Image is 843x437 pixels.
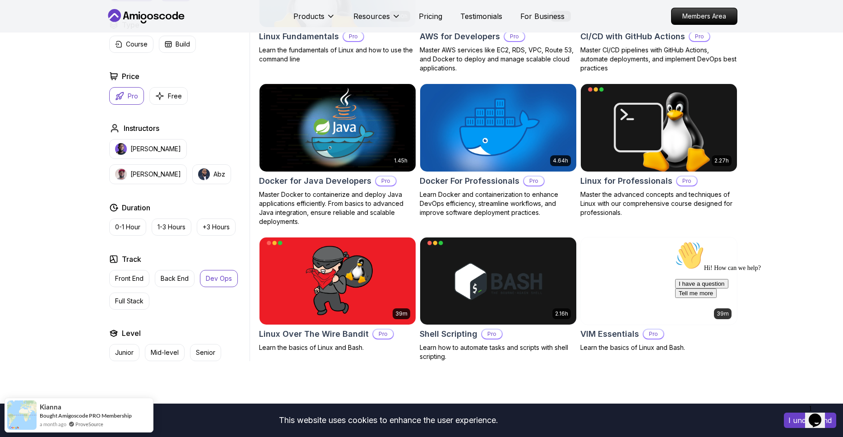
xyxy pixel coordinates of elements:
[109,293,149,310] button: Full Stack
[196,348,215,357] p: Senior
[672,237,834,396] iframe: chat widget
[126,40,148,49] p: Course
[130,144,181,153] p: [PERSON_NAME]
[200,270,238,287] button: Dev Ops
[524,177,544,186] p: Pro
[40,412,57,419] span: Bought
[109,36,153,53] button: Course
[420,46,577,73] p: Master AWS services like EC2, RDS, VPC, Route 53, and Docker to deploy and manage scalable cloud ...
[293,11,335,29] button: Products
[259,84,416,226] a: Docker for Java Developers card1.45hDocker for Java DevelopersProMaster Docker to containerize an...
[157,223,185,232] p: 1-3 Hours
[420,84,577,217] a: Docker For Professionals card4.64hDocker For ProfessionalsProLearn Docker and containerization to...
[420,84,576,172] img: Docker For Professionals card
[259,84,416,172] img: Docker for Java Developers card
[128,92,138,101] p: Pro
[206,274,232,283] p: Dev Ops
[161,274,189,283] p: Back End
[203,223,230,232] p: +3 Hours
[7,410,770,430] div: This website uses cookies to enhance the user experience.
[520,11,565,22] a: For Business
[115,348,134,357] p: Junior
[343,32,363,41] p: Pro
[122,202,150,213] h2: Duration
[580,46,737,73] p: Master CI/CD pipelines with GitHub Actions, automate deployments, and implement DevOps best pract...
[4,51,45,60] button: Tell me more
[420,328,477,340] h2: Shell Scripting
[130,170,181,179] p: [PERSON_NAME]
[419,11,442,22] a: Pricing
[373,330,393,339] p: Pro
[805,401,834,428] iframe: chat widget
[259,190,416,226] p: Master Docker to containerize and deploy Java applications efficiently. From basics to advanced J...
[198,168,210,180] img: instructor img
[109,344,139,361] button: Junior
[553,157,568,164] p: 4.64h
[714,157,729,164] p: 2.27h
[353,11,401,29] button: Resources
[420,343,577,361] p: Learn how to automate tasks and scripts with shell scripting.
[58,412,132,419] a: Amigoscode PRO Membership
[115,274,144,283] p: Front End
[395,310,408,317] p: 39m
[259,328,369,340] h2: Linux Over The Wire Bandit
[580,237,737,353] a: VIM Essentials card39mVIM EssentialsProLearn the basics of Linux and Bash.
[580,328,639,340] h2: VIM Essentials
[190,344,221,361] button: Senior
[152,218,191,236] button: 1-3 Hours
[192,164,231,184] button: instructor imgAbz
[155,270,195,287] button: Back End
[115,223,140,232] p: 0-1 Hour
[168,92,182,101] p: Free
[581,84,737,172] img: Linux for Professionals card
[115,297,144,306] p: Full Stack
[353,11,390,22] p: Resources
[115,143,127,155] img: instructor img
[677,177,697,186] p: Pro
[644,330,663,339] p: Pro
[420,237,577,362] a: Shell Scripting card2.16hShell ScriptingProLearn how to automate tasks and scripts with shell scr...
[293,11,324,22] p: Products
[109,87,144,105] button: Pro
[581,237,737,325] img: VIM Essentials card
[4,42,57,51] button: I have a question
[580,175,672,187] h2: Linux for Professionals
[213,170,225,179] p: Abz
[376,177,396,186] p: Pro
[580,190,737,217] p: Master the advanced concepts and techniques of Linux with our comprehensive course designed for p...
[580,30,685,43] h2: CI/CD with GitHub Actions
[4,4,166,60] div: 👋Hi! How can we help?I have a questionTell me more
[420,30,500,43] h2: AWS for Developers
[259,237,416,325] img: Linux Over The Wire Bandit card
[460,11,502,22] a: Testimonials
[122,71,139,82] h2: Price
[197,218,236,236] button: +3 Hours
[394,157,408,164] p: 1.45h
[259,175,371,187] h2: Docker for Java Developers
[109,270,149,287] button: Front End
[124,123,159,134] h2: Instructors
[482,330,502,339] p: Pro
[259,343,416,352] p: Learn the basics of Linux and Bash.
[4,27,89,34] span: Hi! How can we help?
[580,84,737,217] a: Linux for Professionals card2.27hLinux for ProfessionalsProMaster the advanced concepts and techn...
[122,254,141,265] h2: Track
[690,32,709,41] p: Pro
[4,4,32,33] img: :wave:
[580,343,737,352] p: Learn the basics of Linux and Bash.
[784,413,836,428] button: Accept cookies
[109,139,187,159] button: instructor img[PERSON_NAME]
[259,237,416,353] a: Linux Over The Wire Bandit card39mLinux Over The Wire BanditProLearn the basics of Linux and Bash.
[40,420,66,428] span: a month ago
[671,8,737,25] a: Members Area
[151,348,179,357] p: Mid-level
[555,310,568,317] p: 2.16h
[145,344,185,361] button: Mid-level
[115,168,127,180] img: instructor img
[40,403,61,411] span: Kianna
[109,164,187,184] button: instructor img[PERSON_NAME]
[149,87,188,105] button: Free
